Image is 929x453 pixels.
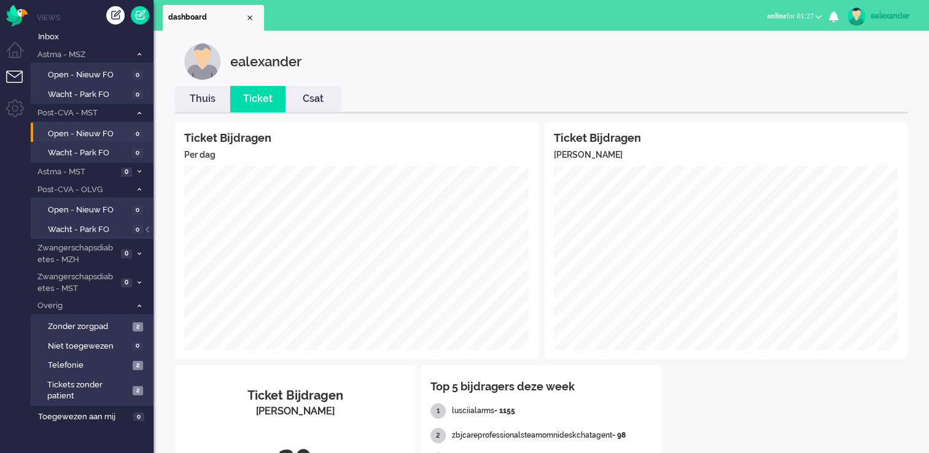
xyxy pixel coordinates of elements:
[48,341,129,352] span: Niet toegewezen
[845,7,917,26] a: ealexander
[184,43,221,80] img: customer.svg
[36,358,152,371] a: Telefonie 2
[760,7,829,25] button: onlinefor 01:27
[133,361,143,370] span: 2
[48,89,129,101] span: Wacht - Park FO
[121,278,132,287] span: 0
[847,7,866,26] img: avatar
[554,132,899,144] h4: Ticket Bijdragen
[48,69,129,81] span: Open - Nieuw FO
[36,300,131,312] span: Overig
[168,12,245,23] span: dashboard
[106,6,125,25] div: Creëer ticket
[132,206,143,215] span: 0
[132,130,143,139] span: 0
[6,5,28,26] img: flow_omnibird.svg
[48,224,129,236] span: Wacht - Park FO
[494,406,515,415] b: - 1155
[163,5,264,31] li: Dashboard
[286,92,341,106] a: Csat
[36,87,152,101] a: Wacht - Park FO 0
[132,71,143,80] span: 0
[36,166,117,178] span: Astma - MST
[430,403,446,419] div: 1
[430,381,652,393] h4: Top 5 bijdragers deze week
[36,339,152,352] a: Niet toegewezen 0
[36,377,152,402] a: Tickets zonder patient 2
[184,132,529,144] h4: Ticket Bijdragen
[48,204,129,216] span: Open - Nieuw FO
[184,387,406,405] div: Ticket Bijdragen
[133,386,143,395] span: 2
[6,8,28,17] a: Omnidesk
[48,147,129,159] span: Wacht - Park FO
[286,86,341,112] li: Csat
[184,150,529,160] h5: Per dag
[36,145,152,159] a: Wacht - Park FO 0
[38,411,130,423] span: Toegewezen aan mij
[48,321,130,333] span: Zonder zorgpad
[430,428,446,443] div: 2
[131,6,149,25] a: Quick Ticket
[132,90,143,99] span: 0
[175,92,230,106] a: Thuis
[36,107,131,119] span: Post-CVA - MST
[760,4,829,31] li: onlinefor 01:27
[871,10,917,22] div: ealexander
[132,225,143,234] span: 0
[230,92,286,106] a: Ticket
[48,360,130,371] span: Telefonie
[612,431,626,439] b: - 98
[230,86,286,112] li: Ticket
[6,99,34,127] li: Admin menu
[36,126,152,140] a: Open - Nieuw FO 0
[133,322,143,331] span: 2
[36,184,131,196] span: Post-CVA - OLVG
[132,342,143,351] span: 0
[121,249,132,258] span: 0
[452,399,652,424] div: lusciialarms
[36,29,154,43] a: Inbox
[767,12,786,20] span: online
[36,271,117,294] span: Zwangerschapsdiabetes - MST
[36,222,152,236] a: Wacht - Park FO 0
[245,13,255,23] div: Close tab
[133,412,144,422] span: 0
[47,379,129,402] span: Tickets zonder patient
[36,319,152,333] a: Zonder zorgpad 2
[48,128,129,140] span: Open - Nieuw FO
[6,71,34,98] li: Tickets menu
[121,168,132,177] span: 0
[36,203,152,216] a: Open - Nieuw FO 0
[452,424,652,448] div: zbjcareprofessionalsteamomnideskchatagent
[36,242,117,265] span: Zwangerschapsdiabetes - MZH
[184,405,406,419] div: [PERSON_NAME]
[36,68,152,81] a: Open - Nieuw FO 0
[36,49,131,61] span: Astma - MSZ
[38,31,154,43] span: Inbox
[554,150,899,160] h5: [PERSON_NAME]
[36,409,154,423] a: Toegewezen aan mij 0
[767,12,814,20] span: for 01:27
[6,42,34,69] li: Dashboard menu
[37,12,154,23] li: Views
[132,149,143,158] span: 0
[230,43,301,80] div: ealexander
[175,86,230,112] li: Thuis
